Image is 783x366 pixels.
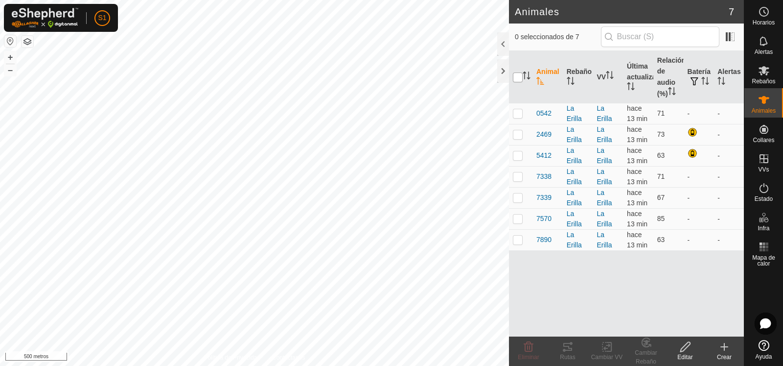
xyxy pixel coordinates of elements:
font: Cambiar VV [591,354,623,361]
font: Cambiar Rebaño [635,349,657,365]
font: 7339 [536,194,552,201]
a: La Erilla [597,125,612,144]
p-sorticon: Activar para ordenar [523,73,530,81]
p-sorticon: Activar para ordenar [668,89,676,97]
font: 71 [657,109,665,117]
font: hace 13 min [627,210,647,228]
font: - [717,110,720,118]
font: 2469 [536,130,552,138]
font: hace 13 min [627,125,647,144]
p-sorticon: Activar para ordenar [606,73,614,80]
font: 0 seleccionados de 7 [515,33,579,41]
font: 85 [657,215,665,222]
font: hace 13 min [627,104,647,122]
font: Relación de audio (%) [657,56,686,98]
font: Horarios [753,19,775,26]
font: + [8,52,13,62]
font: - [717,194,720,202]
font: - [688,215,690,223]
font: La Erilla [567,189,582,207]
font: Ayuda [756,353,772,360]
font: Infra [758,225,769,232]
span: 13 de agosto de 2025, 14:31 [627,104,647,122]
font: 7570 [536,215,552,222]
font: 7 [729,6,734,17]
p-sorticon: Activar para ordenar [567,78,575,86]
a: La Erilla [597,210,612,228]
font: 73 [657,130,665,138]
font: Collares [753,137,774,144]
font: Animales [752,107,776,114]
font: 5412 [536,151,552,159]
span: 13 de agosto de 2025, 14:31 [627,146,647,165]
font: La Erilla [567,231,582,249]
span: 13 de agosto de 2025, 14:31 [627,189,647,207]
a: La Erilla [597,168,612,186]
font: VVs [758,166,769,173]
font: Alertas [717,68,740,75]
a: La Erilla [597,104,612,122]
font: hace 13 min [627,231,647,249]
button: Capas del Mapa [22,36,33,48]
font: Eliminar [518,354,539,361]
font: 0542 [536,109,552,117]
font: - [688,194,690,202]
font: - [717,173,720,181]
font: hace 13 min [627,168,647,186]
font: 7338 [536,172,552,180]
font: Rebaño [567,68,592,75]
button: + [4,51,16,63]
img: Logotipo de Gallagher [12,8,78,28]
font: La Erilla [567,210,582,228]
font: La Erilla [567,125,582,144]
font: La Erilla [567,146,582,165]
font: 67 [657,194,665,201]
a: La Erilla [597,146,612,165]
font: - [717,215,720,223]
button: – [4,64,16,76]
font: Batería [688,68,711,75]
p-sorticon: Activar para ordenar [717,78,725,86]
font: Rebaños [752,78,775,85]
a: Ayuda [744,336,783,364]
span: 13 de agosto de 2025, 14:31 [627,168,647,186]
p-sorticon: Activar para ordenar [701,78,709,86]
font: - [717,236,720,244]
a: La Erilla [597,231,612,249]
font: 63 [657,236,665,244]
font: - [688,236,690,244]
font: Mapa de calor [752,254,775,267]
font: La Erilla [567,168,582,186]
font: Rutas [560,354,575,361]
font: - [717,152,720,160]
font: hace 13 min [627,189,647,207]
font: Política de Privacidad [204,354,260,361]
font: - [688,110,690,118]
font: Alertas [755,49,773,55]
font: hace 13 min [627,146,647,165]
font: La Erilla [567,104,582,122]
span: 13 de agosto de 2025, 14:31 [627,231,647,249]
font: 71 [657,172,665,180]
font: Editar [677,354,692,361]
font: Última actualización [627,62,670,81]
font: Estado [755,195,773,202]
p-sorticon: Activar para ordenar [627,84,635,92]
span: 13 de agosto de 2025, 14:31 [627,125,647,144]
font: Crear [717,354,732,361]
font: VV [597,73,606,81]
a: La Erilla [597,189,612,207]
button: Restablecer mapa [4,35,16,47]
span: 13 de agosto de 2025, 14:31 [627,210,647,228]
input: Buscar (S) [601,26,719,47]
p-sorticon: Activar para ordenar [536,78,544,86]
a: Contáctanos [272,353,305,362]
font: 63 [657,151,665,159]
font: - [688,173,690,181]
font: Contáctanos [272,354,305,361]
font: S1 [98,14,106,22]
